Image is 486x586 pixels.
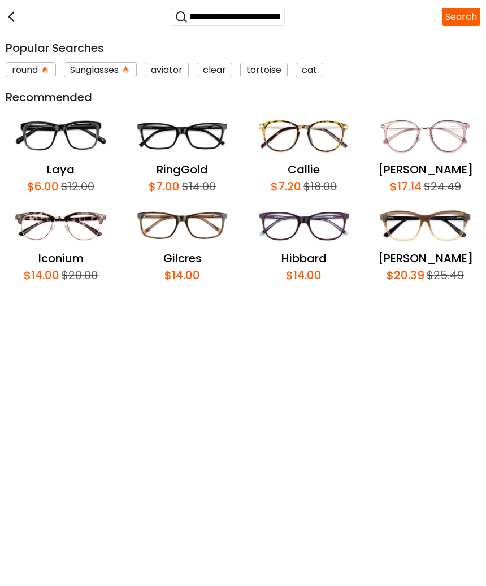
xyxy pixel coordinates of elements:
div: $12.00 [59,178,94,195]
a: RingGold [157,162,208,177]
div: $14.00 [24,267,59,284]
div: clear [197,63,232,77]
img: Gilcres [127,201,237,250]
div: $14.00 [286,267,322,284]
img: RingGold [127,111,237,161]
button: Search [442,8,480,26]
div: $6.00 [27,178,59,195]
img: Hibbard [249,201,359,250]
div: $24.49 [422,178,461,195]
img: Sonia [370,201,480,250]
a: Hibbard [281,250,327,266]
div: Popular Searches [6,40,480,57]
div: $25.49 [424,267,464,284]
div: $17.14 [390,178,422,195]
div: $7.20 [271,178,301,195]
div: $20.00 [59,267,98,284]
a: Iconium [38,250,84,266]
div: $20.39 [387,267,424,284]
div: $7.00 [149,178,180,195]
img: Iconium [6,201,116,250]
div: aviator [145,63,189,77]
div: Recommended [6,89,480,106]
div: $14.00 [164,267,200,284]
a: Callie [288,162,320,177]
img: Naomi [370,111,480,161]
div: tortoise [240,63,288,77]
a: [PERSON_NAME] [378,162,473,177]
a: [PERSON_NAME] [378,250,473,266]
div: Sunglasses [64,62,137,77]
a: Gilcres [163,250,202,266]
a: Laya [47,162,75,177]
img: Laya [6,111,116,161]
img: Callie [249,111,359,161]
div: round [6,62,56,77]
div: cat [296,63,323,77]
div: $18.00 [301,178,337,195]
div: $14.00 [180,178,216,195]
